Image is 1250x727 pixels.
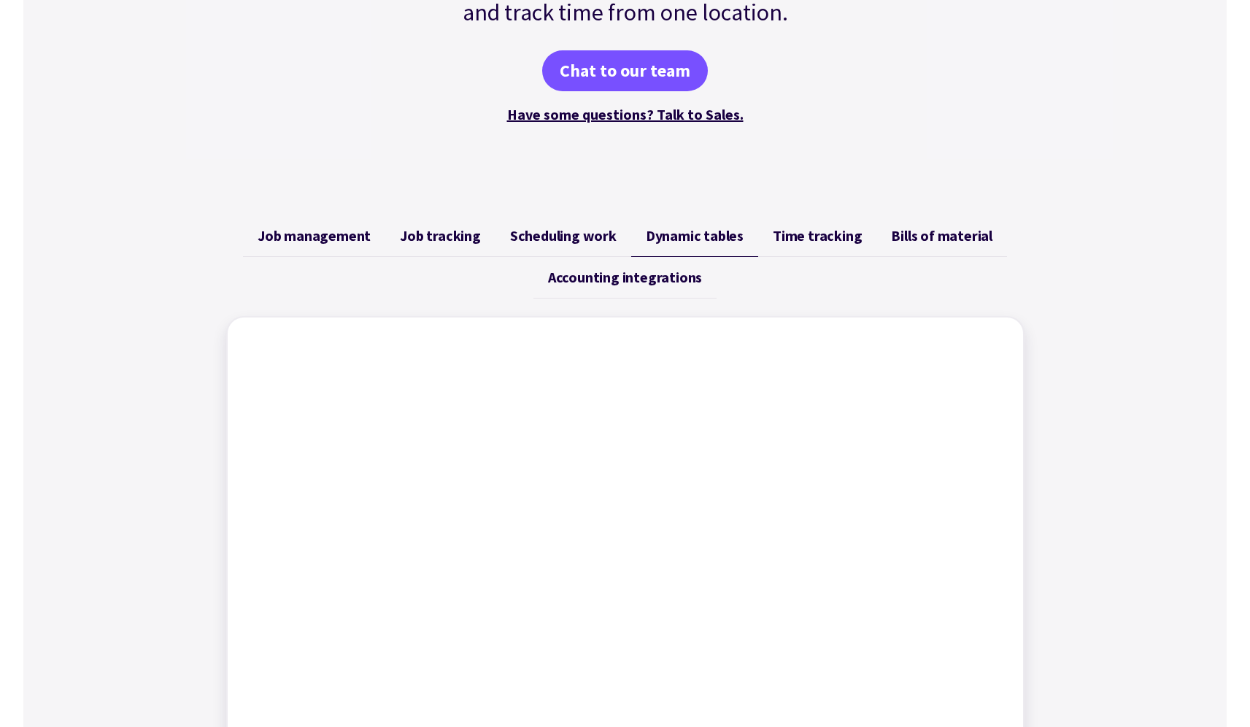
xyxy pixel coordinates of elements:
span: Bills of material [891,227,992,245]
span: Job tracking [400,227,481,245]
span: Dynamic tables [646,227,744,245]
span: Accounting integrations [548,269,702,286]
iframe: Chat Widget [1000,569,1250,727]
a: Have some questions? Talk to Sales. [507,105,744,123]
span: Time tracking [773,227,862,245]
span: Job management [258,227,371,245]
a: Chat to our team [542,50,708,91]
span: Scheduling work [510,227,617,245]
